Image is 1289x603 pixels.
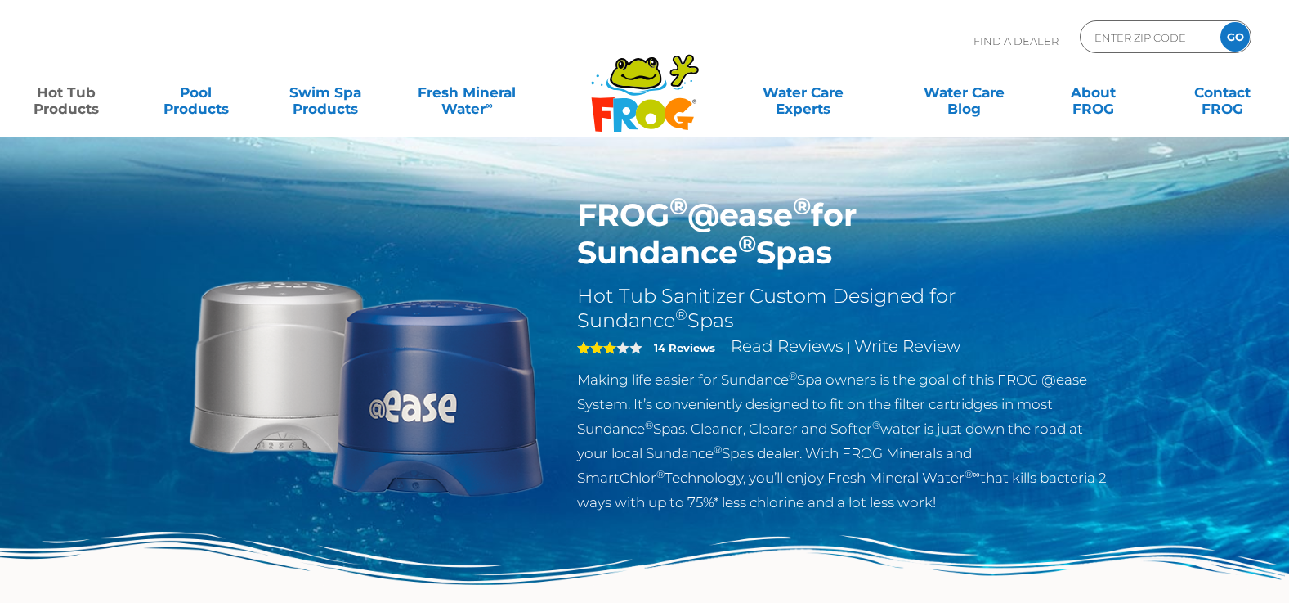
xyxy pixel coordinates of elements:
[145,76,246,109] a: PoolProducts
[577,341,616,354] span: 3
[973,20,1059,61] p: Find A Dealer
[486,99,493,111] sup: ∞
[577,367,1111,515] p: Making life easier for Sundance Spa owners is the goal of this FROG @ease System. It’s convenient...
[793,191,811,220] sup: ®
[654,341,715,354] strong: 14 Reviews
[914,76,1014,109] a: Water CareBlog
[645,419,653,431] sup: ®
[965,468,980,480] sup: ®∞
[731,336,844,356] a: Read Reviews
[722,76,885,109] a: Water CareExperts
[16,76,117,109] a: Hot TubProducts
[179,196,553,571] img: Sundance-cartridges-2.png
[275,76,375,109] a: Swim SpaProducts
[872,419,880,431] sup: ®
[656,468,665,480] sup: ®
[1172,76,1273,109] a: ContactFROG
[1043,76,1144,109] a: AboutFROG
[854,336,960,356] a: Write Review
[1220,22,1250,52] input: GO
[582,33,708,133] img: Frog Products Logo
[738,229,756,258] sup: ®
[404,76,530,109] a: Fresh MineralWater∞
[675,306,687,324] sup: ®
[669,191,687,220] sup: ®
[714,443,722,456] sup: ®
[577,196,1111,272] h1: FROG @ease for Sundance Spas
[789,370,797,382] sup: ®
[577,284,1111,333] h2: Hot Tub Sanitizer Custom Designed for Sundance Spas
[847,340,851,355] span: |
